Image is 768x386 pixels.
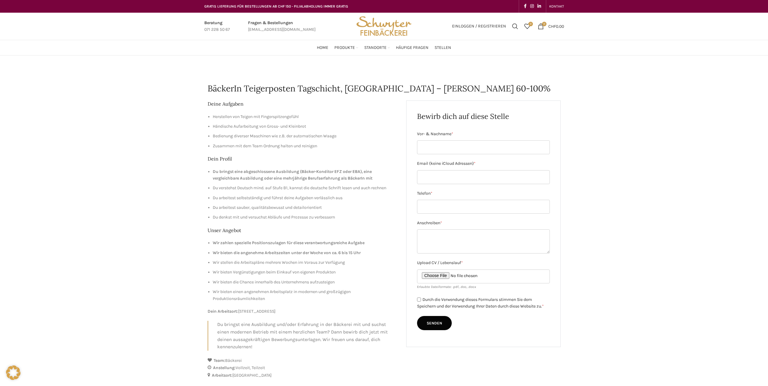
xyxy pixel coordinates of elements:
[509,20,521,32] a: Suchen
[201,42,567,54] div: Main navigation
[213,195,397,201] li: Du arbeitest selbstständig und führst deine Aufgaben verlässlich aus
[334,45,355,51] span: Produkte
[213,240,365,245] strong: Wir zahlen spezielle Positionszulagen für diese verantwortungsreiche Aufgabe
[213,365,236,370] strong: Anstellung:
[435,45,451,51] span: Stellen
[212,373,232,378] strong: Arbeitsort:
[549,0,564,12] a: KONTAKT
[417,316,452,330] input: Senden
[225,358,242,363] span: Bäckerei
[334,42,358,54] a: Produkte
[528,2,536,11] a: Instagram social link
[204,4,348,8] span: GRATIS LIEFERUNG FÜR BESTELLUNGEN AB CHF 150 - FILIALABHOLUNG IMMER GRATIS
[232,373,272,378] span: [GEOGRAPHIC_DATA]
[521,20,533,32] a: 0
[213,185,397,191] li: Du verstehst Deutsch mind. auf Stufe B1, kannst die deutsche Schrift lesen und auch rechnen
[548,24,556,29] span: CHF
[214,358,225,363] strong: Team:
[317,45,328,51] span: Home
[236,365,252,370] span: Vollzeit
[522,2,528,11] a: Facebook social link
[417,190,550,197] label: Telefon
[452,24,506,28] span: Einloggen / Registrieren
[535,20,567,32] a: 0 CHF0.00
[248,20,316,33] a: Infobox link
[213,123,397,130] li: Händische Aufarbeitung von Gross- und Kleinbrot
[317,42,328,54] a: Home
[417,220,550,226] label: Anschreiben
[417,260,550,266] label: Upload CV / Lebenslauf
[213,113,397,120] li: Herstellen von Teigen mit Fingerspitzengefühl
[213,289,397,302] li: Wir bieten einen angenehmen Arbeitsplatz in modernen und großzügigen Produktionsräumlichkeiten
[217,321,397,351] p: Du bringst eine Ausbildung und/oder Erfahrung in der Bäckerei mit und suchst einen modernen Betri...
[417,160,550,167] label: Email (keine iCloud Adressen)
[208,83,561,94] h1: BäckerIn Teigerposten Tagschicht, [GEOGRAPHIC_DATA] – [PERSON_NAME] 60-100%
[536,2,543,11] a: Linkedin social link
[213,269,397,276] li: Wir bieten Vergünstigungen beim Einkauf von eigenen Produkten
[208,308,397,315] p: [STREET_ADDRESS]
[449,20,509,32] a: Einloggen / Registrieren
[364,45,387,51] span: Standorte
[417,111,550,122] h2: Bewirb dich auf diese Stelle
[204,20,230,33] a: Infobox link
[208,227,397,234] h2: Unser Angebot
[542,22,547,26] span: 0
[208,100,397,107] h2: Deine Aufgaben
[213,204,397,211] li: Du arbeitest sauber, qualitätsbewusst und detailorientiert
[548,24,564,29] bdi: 0.00
[521,20,533,32] div: Meine Wunschliste
[213,250,361,255] strong: Wir bieten die angenehme Arbeitszeiten unter der Woche von ca. 6 bis 15 Uhr
[213,259,397,266] li: Wir stellen die Arbeitspläne mehrere Wochen im Voraus zur Verfügung
[208,155,397,162] h2: Dein Profil
[213,214,397,221] li: Du denkst mit und versuchst Abläufe und Prozesse zu verbessern
[417,297,544,309] label: Durch die Verwendung dieses Formulars stimmen Sie dem Speichern und der Verwendung Ihrer Daten du...
[549,4,564,8] span: KONTAKT
[213,133,397,139] li: Bedienung diverser Maschinen wie z.B. der automatischen Waage
[546,0,567,12] div: Secondary navigation
[213,143,397,149] li: Zusammen mit dem Team Ordnung halten und reinigen
[252,365,265,370] span: Teilzeit
[364,42,390,54] a: Standorte
[396,42,429,54] a: Häufige Fragen
[354,13,413,40] img: Bäckerei Schwyter
[417,131,550,137] label: Vor- & Nachname
[213,279,397,286] li: Wir bieten die Chance innerhalb des Unternehmens aufzusteigen
[396,45,429,51] span: Häufige Fragen
[528,22,533,26] span: 0
[417,285,476,289] small: Erlaubte Dateiformate: .pdf, .doc, .docx
[354,23,413,28] a: Site logo
[435,42,451,54] a: Stellen
[213,169,372,181] strong: Du bringst eine abgeschlossene Ausbildung (Bäcker-Konditor EFZ oder EBA), eine vergleichbare Ausb...
[208,309,238,314] strong: Dein Arbeitsort:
